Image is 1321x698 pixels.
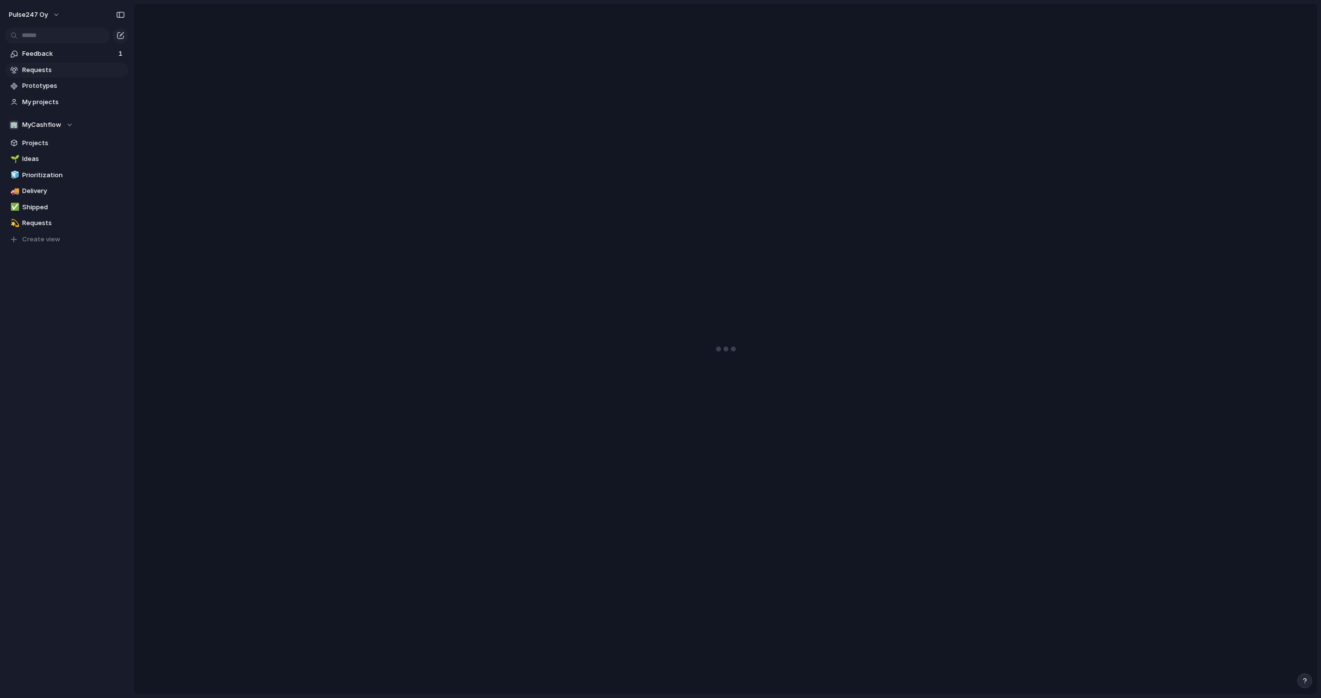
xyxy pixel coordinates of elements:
a: 🌱Ideas [5,152,128,166]
a: 🚚Delivery [5,184,128,198]
span: Prototypes [22,81,125,91]
button: 🏢MyCashflow [5,117,128,132]
span: Ideas [22,154,125,164]
span: My projects [22,97,125,107]
div: 🏢 [9,120,19,130]
div: 🌱 [10,154,17,165]
span: Requests [22,65,125,75]
a: Requests [5,63,128,78]
button: Pulse247 Oy [4,7,65,23]
span: Pulse247 Oy [9,10,48,20]
button: 💫 [9,218,19,228]
div: 🧊 [10,169,17,181]
a: Feedback1 [5,46,128,61]
span: Create view [22,234,60,244]
button: Create view [5,232,128,247]
a: 💫Requests [5,216,128,231]
a: 🧊Prioritization [5,168,128,183]
a: ✅Shipped [5,200,128,215]
span: Shipped [22,202,125,212]
button: 🧊 [9,170,19,180]
span: Prioritization [22,170,125,180]
div: ✅ [10,201,17,213]
span: MyCashflow [22,120,61,130]
a: Prototypes [5,78,128,93]
span: 1 [119,49,124,59]
div: 🚚 [10,186,17,197]
a: My projects [5,95,128,110]
button: ✅ [9,202,19,212]
button: 🚚 [9,186,19,196]
span: Requests [22,218,125,228]
button: 🌱 [9,154,19,164]
a: Projects [5,136,128,151]
div: 💫 [10,218,17,229]
span: Projects [22,138,125,148]
span: Feedback [22,49,116,59]
span: Delivery [22,186,125,196]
